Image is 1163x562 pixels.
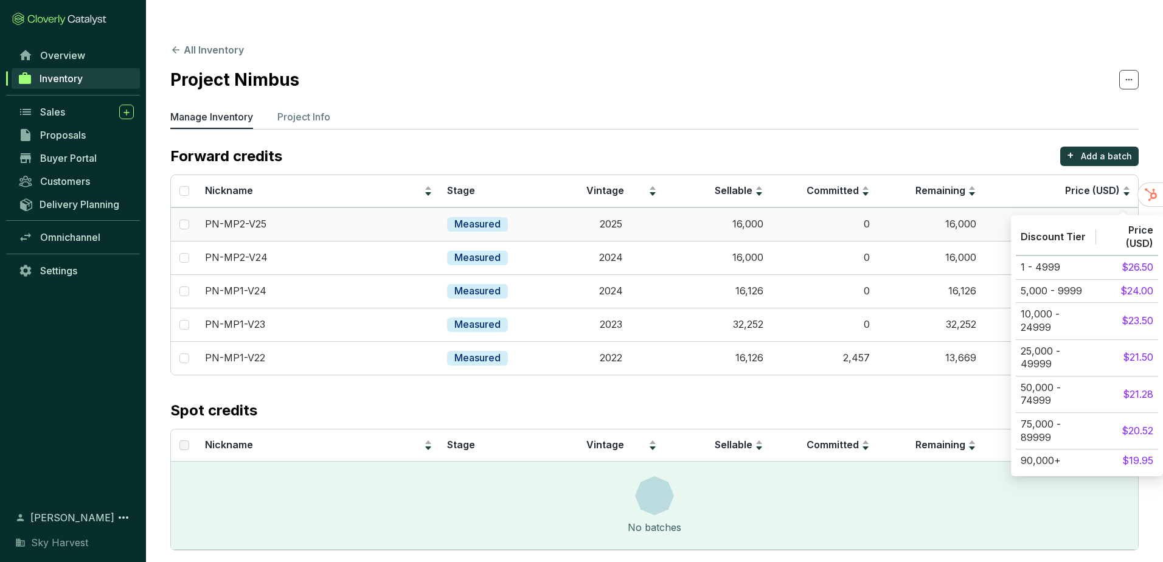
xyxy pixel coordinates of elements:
[447,184,475,196] span: Stage
[1078,318,1110,331] span: $26.50
[30,510,114,525] span: [PERSON_NAME]
[205,439,253,451] span: Nickname
[771,341,877,375] td: 2,457
[771,207,877,241] td: 0
[447,439,475,451] span: Stage
[586,439,624,451] span: Vintage
[771,308,877,341] td: 0
[664,308,771,341] td: 32,252
[12,260,140,281] a: Settings
[877,207,984,241] td: 16,000
[12,125,140,145] a: Proposals
[1060,147,1139,166] button: +Add a batch
[1078,352,1110,365] span: $26.50
[170,67,299,92] h2: Project Nimbus
[454,218,501,231] p: Measured
[807,439,859,451] span: Committed
[1060,401,1139,420] button: +Add a batch
[771,274,877,308] td: 0
[877,341,984,375] td: 13,669
[771,241,877,274] td: 0
[40,152,97,164] span: Buyer Portal
[558,341,664,375] td: 2022
[1081,404,1132,417] p: Add a batch
[170,43,244,57] button: All Inventory
[12,45,140,66] a: Overview
[12,171,140,192] a: Customers
[558,241,664,274] td: 2024
[558,207,664,241] td: 2025
[664,207,771,241] td: 16,000
[12,194,140,214] a: Delivery Planning
[205,352,265,365] p: PN-MP1-V22
[1067,147,1074,164] p: +
[1065,184,1120,196] span: Price (USD)
[1078,218,1110,231] span: $26.50
[586,184,624,196] span: Vintage
[170,109,253,124] p: Manage Inventory
[12,102,140,122] a: Sales
[715,439,752,451] span: Sellable
[40,198,119,210] span: Delivery Planning
[40,129,86,141] span: Proposals
[877,308,984,341] td: 32,252
[558,274,664,308] td: 2024
[715,184,752,196] span: Sellable
[40,265,77,277] span: Settings
[205,251,268,265] p: PN-MP2-V24
[40,231,100,243] span: Omnichannel
[277,109,330,124] p: Project Info
[205,184,253,196] span: Nickname
[440,429,558,462] th: Stage
[915,184,965,196] span: Remaining
[877,241,984,274] td: 16,000
[440,175,558,207] th: Stage
[12,227,140,248] a: Omnichannel
[31,535,88,550] span: Sky Harvest
[1078,285,1110,298] span: $26.50
[1067,401,1074,418] p: +
[40,49,85,61] span: Overview
[1081,150,1132,162] p: Add a batch
[877,274,984,308] td: 16,126
[807,184,859,196] span: Committed
[40,106,65,118] span: Sales
[664,241,771,274] td: 16,000
[40,72,83,85] span: Inventory
[1065,439,1120,451] span: Price (USD)
[628,520,681,535] div: No batches
[454,251,501,265] p: Measured
[454,285,501,298] p: Measured
[40,175,90,187] span: Customers
[664,341,771,375] td: 16,126
[12,68,140,89] a: Inventory
[205,285,266,298] p: PN-MP1-V24
[1078,251,1110,265] span: $26.50
[454,352,501,365] p: Measured
[915,439,965,451] span: Remaining
[205,318,265,331] p: PN-MP1-V23
[12,148,140,168] a: Buyer Portal
[205,218,266,231] p: PN-MP2-V25
[558,308,664,341] td: 2023
[664,274,771,308] td: 16,126
[454,318,501,331] p: Measured
[170,147,282,166] p: Forward credits
[170,401,257,420] p: Spot credits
